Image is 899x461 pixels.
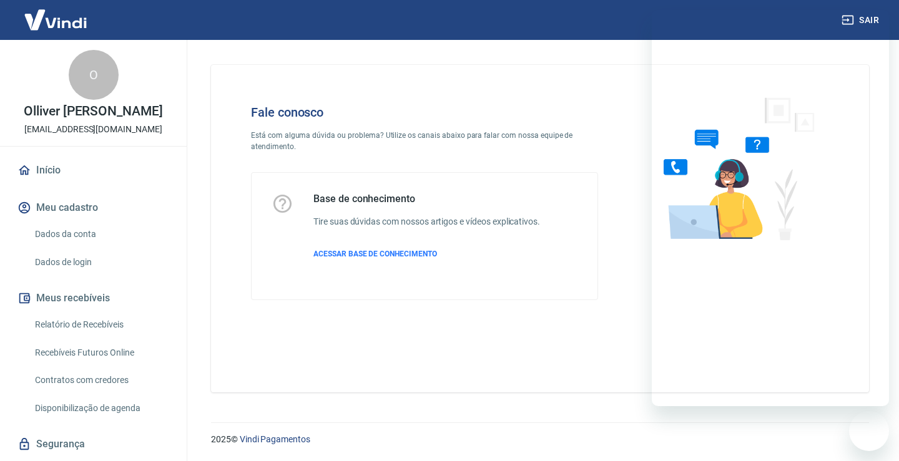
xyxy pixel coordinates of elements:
[69,50,119,100] div: O
[30,312,172,337] a: Relatório de Recebíveis
[15,284,172,312] button: Meus recebíveis
[652,10,889,406] iframe: Janela de mensagens
[30,221,172,247] a: Dados da conta
[313,215,540,228] h6: Tire suas dúvidas com nossos artigos e vídeos explicativos.
[30,367,172,393] a: Contratos com credores
[24,123,162,136] p: [EMAIL_ADDRESS][DOMAIN_NAME]
[15,430,172,458] a: Segurança
[313,248,540,260] a: ACESSAR BASE DE CONHECIMENTO
[30,250,172,275] a: Dados de login
[839,9,884,32] button: Sair
[849,411,889,451] iframe: Botão para abrir a janela de mensagens, conversa em andamento
[313,250,437,258] span: ACESSAR BASE DE CONHECIMENTO
[30,395,172,421] a: Disponibilização de agenda
[313,193,540,205] h5: Base de conhecimento
[24,105,163,118] p: Olliver [PERSON_NAME]
[15,1,96,39] img: Vindi
[15,157,172,184] a: Início
[639,85,828,251] img: Fale conosco
[211,433,869,446] p: 2025 ©
[251,105,598,120] h4: Fale conosco
[15,194,172,221] button: Meu cadastro
[30,340,172,366] a: Recebíveis Futuros Online
[251,130,598,152] p: Está com alguma dúvida ou problema? Utilize os canais abaixo para falar com nossa equipe de atend...
[240,434,310,444] a: Vindi Pagamentos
